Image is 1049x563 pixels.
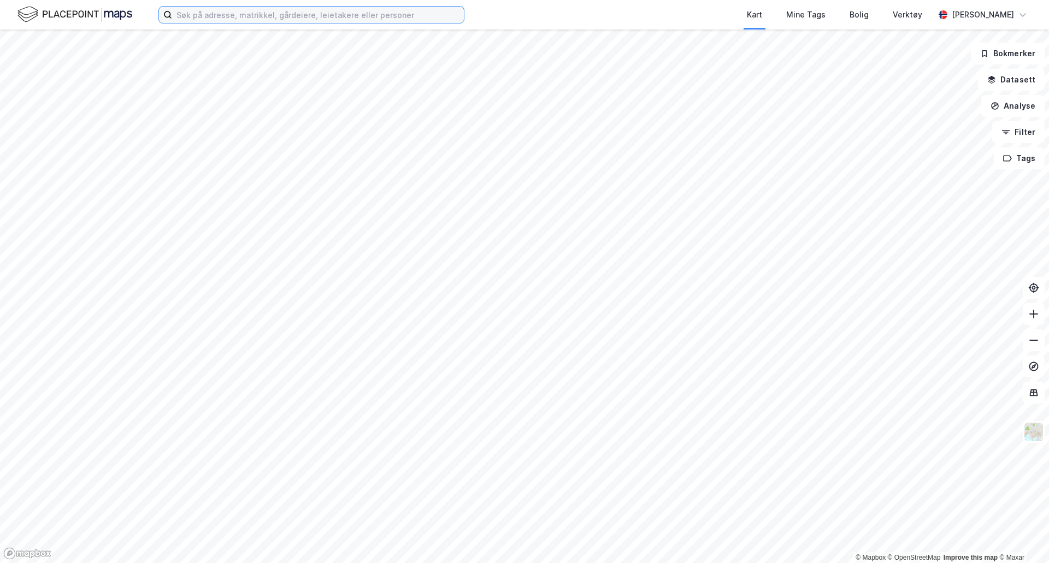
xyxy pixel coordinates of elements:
[994,511,1049,563] div: Kontrollprogram for chat
[17,5,132,24] img: logo.f888ab2527a4732fd821a326f86c7f29.svg
[172,7,464,23] input: Søk på adresse, matrikkel, gårdeiere, leietakere eller personer
[850,8,869,21] div: Bolig
[893,8,922,21] div: Verktøy
[994,511,1049,563] iframe: Chat Widget
[786,8,826,21] div: Mine Tags
[747,8,762,21] div: Kart
[952,8,1014,21] div: [PERSON_NAME]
